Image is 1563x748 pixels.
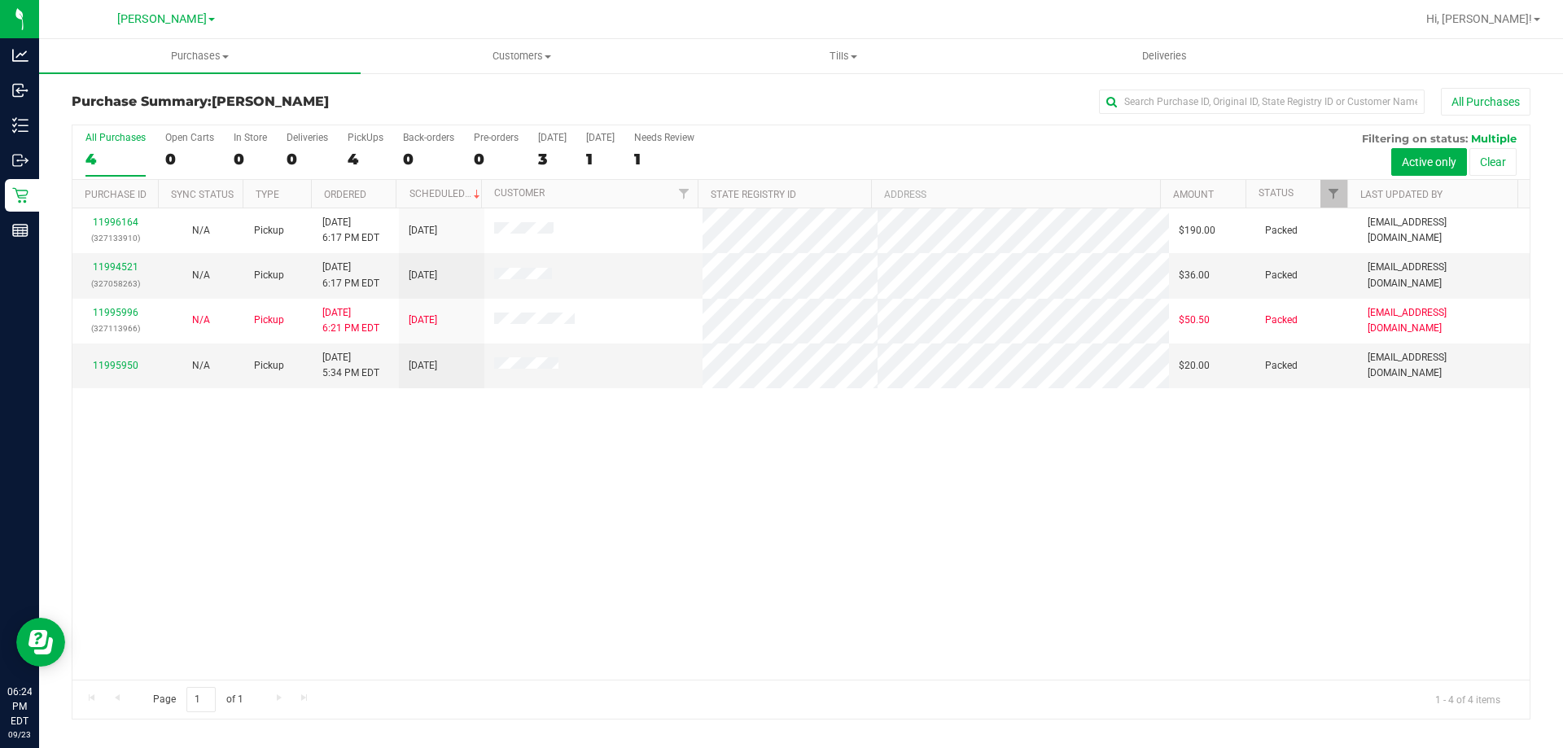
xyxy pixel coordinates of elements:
[12,117,28,133] inline-svg: Inventory
[348,132,383,143] div: PickUps
[192,268,210,283] button: N/A
[671,180,698,208] a: Filter
[1391,148,1467,176] button: Active only
[538,132,567,143] div: [DATE]
[1471,132,1517,145] span: Multiple
[39,39,361,73] a: Purchases
[409,188,484,199] a: Scheduled
[361,39,682,73] a: Customers
[93,217,138,228] a: 11996164
[72,94,558,109] h3: Purchase Summary:
[165,132,214,143] div: Open Carts
[39,49,361,63] span: Purchases
[192,314,210,326] span: Not Applicable
[409,313,437,328] span: [DATE]
[403,132,454,143] div: Back-orders
[192,269,210,281] span: Not Applicable
[12,82,28,98] inline-svg: Inbound
[256,189,279,200] a: Type
[212,94,329,109] span: [PERSON_NAME]
[1120,49,1209,63] span: Deliveries
[322,215,379,246] span: [DATE] 6:17 PM EDT
[474,132,519,143] div: Pre-orders
[494,187,545,199] a: Customer
[1426,12,1532,25] span: Hi, [PERSON_NAME]!
[93,307,138,318] a: 11995996
[361,49,681,63] span: Customers
[634,150,694,168] div: 1
[1265,313,1298,328] span: Packed
[192,225,210,236] span: Not Applicable
[586,132,615,143] div: [DATE]
[1265,268,1298,283] span: Packed
[683,49,1003,63] span: Tills
[117,12,207,26] span: [PERSON_NAME]
[254,223,284,238] span: Pickup
[93,360,138,371] a: 11995950
[192,313,210,328] button: N/A
[82,276,148,291] p: (327058263)
[186,687,216,712] input: 1
[322,260,379,291] span: [DATE] 6:17 PM EDT
[1360,189,1443,200] a: Last Updated By
[634,132,694,143] div: Needs Review
[403,150,454,168] div: 0
[586,150,615,168] div: 1
[1362,132,1468,145] span: Filtering on status:
[711,189,796,200] a: State Registry ID
[12,47,28,63] inline-svg: Analytics
[139,687,256,712] span: Page of 1
[1004,39,1325,73] a: Deliveries
[85,150,146,168] div: 4
[1368,350,1520,381] span: [EMAIL_ADDRESS][DOMAIN_NAME]
[7,685,32,728] p: 06:24 PM EDT
[1099,90,1425,114] input: Search Purchase ID, Original ID, State Registry ID or Customer Name...
[682,39,1004,73] a: Tills
[1368,215,1520,246] span: [EMAIL_ADDRESS][DOMAIN_NAME]
[1368,260,1520,291] span: [EMAIL_ADDRESS][DOMAIN_NAME]
[93,261,138,273] a: 11994521
[1179,223,1215,238] span: $190.00
[1179,268,1210,283] span: $36.00
[322,350,379,381] span: [DATE] 5:34 PM EDT
[1368,305,1520,336] span: [EMAIL_ADDRESS][DOMAIN_NAME]
[12,152,28,168] inline-svg: Outbound
[409,358,437,374] span: [DATE]
[1173,189,1214,200] a: Amount
[165,150,214,168] div: 0
[871,180,1160,208] th: Address
[254,313,284,328] span: Pickup
[1259,187,1294,199] a: Status
[12,222,28,238] inline-svg: Reports
[234,150,267,168] div: 0
[1179,358,1210,374] span: $20.00
[254,268,284,283] span: Pickup
[538,150,567,168] div: 3
[1320,180,1347,208] a: Filter
[1469,148,1517,176] button: Clear
[234,132,267,143] div: In Store
[409,223,437,238] span: [DATE]
[192,360,210,371] span: Not Applicable
[192,223,210,238] button: N/A
[85,132,146,143] div: All Purchases
[16,618,65,667] iframe: Resource center
[82,230,148,246] p: (327133910)
[1265,223,1298,238] span: Packed
[409,268,437,283] span: [DATE]
[192,358,210,374] button: N/A
[1265,358,1298,374] span: Packed
[254,358,284,374] span: Pickup
[12,187,28,203] inline-svg: Retail
[1441,88,1530,116] button: All Purchases
[322,305,379,336] span: [DATE] 6:21 PM EDT
[82,321,148,336] p: (327113966)
[7,728,32,741] p: 09/23
[287,132,328,143] div: Deliveries
[348,150,383,168] div: 4
[287,150,328,168] div: 0
[85,189,147,200] a: Purchase ID
[474,150,519,168] div: 0
[1422,687,1513,711] span: 1 - 4 of 4 items
[1179,313,1210,328] span: $50.50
